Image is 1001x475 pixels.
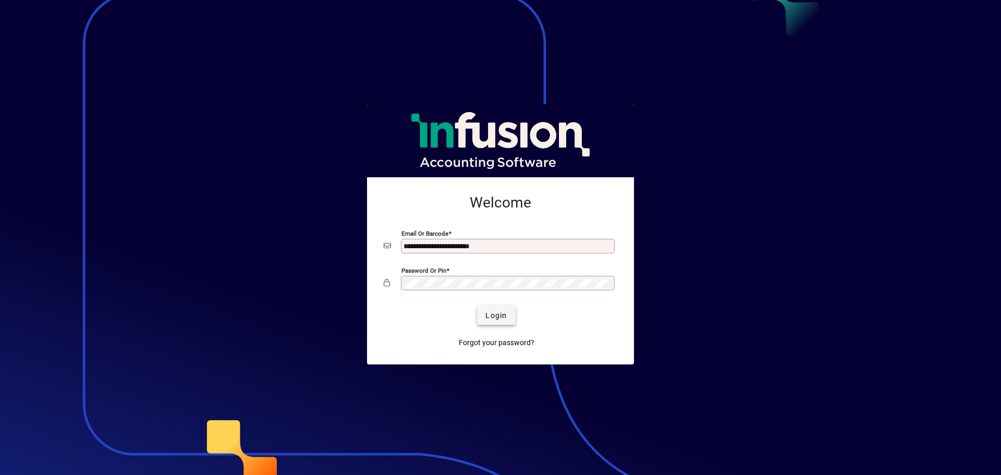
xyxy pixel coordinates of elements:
[485,310,507,321] span: Login
[600,279,608,288] img: npw-badge-icon-locked.svg
[477,306,515,325] button: Login
[459,337,534,348] span: Forgot your password?
[600,242,608,251] img: npw-badge-icon-locked.svg
[401,267,446,274] mat-label: Password or Pin
[455,333,539,352] a: Forgot your password?
[384,194,617,212] h2: Welcome
[401,230,448,237] mat-label: Email or Barcode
